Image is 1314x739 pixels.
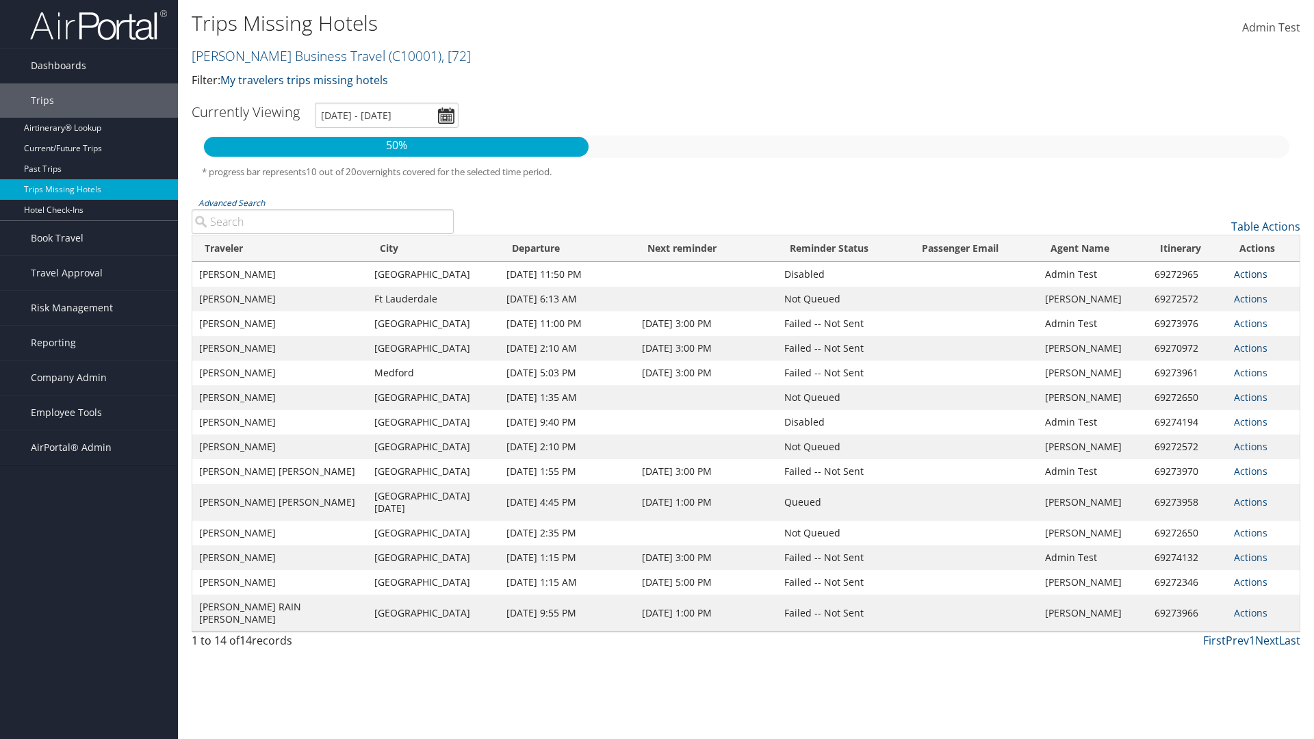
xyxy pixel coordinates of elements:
span: Admin Test [1242,20,1300,35]
a: Actions [1234,465,1267,478]
td: [DATE] 11:50 PM [500,262,635,287]
th: Next reminder [635,235,777,262]
td: [DATE] 3:00 PM [635,336,777,361]
td: [PERSON_NAME] [1038,595,1147,632]
td: Medford [368,361,500,385]
td: 69273976 [1148,311,1227,336]
td: Admin Test [1038,459,1147,484]
td: [PERSON_NAME] [1038,336,1147,361]
td: Disabled [777,262,910,287]
td: [PERSON_NAME] [192,287,368,311]
td: 69270972 [1148,336,1227,361]
span: Company Admin [31,361,107,395]
td: [PERSON_NAME] [192,262,368,287]
td: [PERSON_NAME] [192,545,368,570]
td: [DATE] 3:00 PM [635,459,777,484]
td: Failed -- Not Sent [777,311,910,336]
th: Departure: activate to sort column ascending [500,235,635,262]
a: Actions [1234,495,1267,508]
td: [GEOGRAPHIC_DATA] [368,459,500,484]
td: [PERSON_NAME] [192,570,368,595]
a: Actions [1234,366,1267,379]
input: [DATE] - [DATE] [315,103,459,128]
td: [GEOGRAPHIC_DATA] [368,385,500,410]
img: airportal-logo.png [30,9,167,41]
a: First [1203,633,1226,648]
td: 69272572 [1148,287,1227,311]
td: [GEOGRAPHIC_DATA] [368,570,500,595]
span: Trips [31,83,54,118]
td: [GEOGRAPHIC_DATA] [368,410,500,435]
td: [DATE] 4:45 PM [500,484,635,521]
span: Employee Tools [31,396,102,430]
td: [PERSON_NAME] [192,385,368,410]
td: Failed -- Not Sent [777,336,910,361]
td: [DATE] 1:00 PM [635,595,777,632]
td: [PERSON_NAME] [192,410,368,435]
td: Failed -- Not Sent [777,459,910,484]
td: 69272650 [1148,385,1227,410]
p: 50% [204,137,589,155]
span: Reporting [31,326,76,360]
td: [PERSON_NAME] [192,361,368,385]
span: , [ 72 ] [441,47,471,65]
td: [PERSON_NAME] [1038,435,1147,459]
td: 69273966 [1148,595,1227,632]
a: Actions [1234,606,1267,619]
span: 10 out of 20 [306,166,357,178]
td: [DATE] 2:10 AM [500,336,635,361]
input: Advanced Search [192,209,454,234]
td: [DATE] 6:13 AM [500,287,635,311]
a: Actions [1234,268,1267,281]
a: Actions [1234,292,1267,305]
td: 69272965 [1148,262,1227,287]
h5: * progress bar represents overnights covered for the selected time period. [202,166,1290,179]
td: [GEOGRAPHIC_DATA] [368,435,500,459]
p: Filter: [192,72,931,90]
span: AirPortal® Admin [31,430,112,465]
th: Agent Name [1038,235,1147,262]
td: [DATE] 1:15 PM [500,545,635,570]
a: Advanced Search [198,197,265,209]
span: Book Travel [31,221,83,255]
td: [GEOGRAPHIC_DATA] [368,521,500,545]
a: Actions [1234,391,1267,404]
td: [PERSON_NAME] [192,311,368,336]
th: Reminder Status [777,235,910,262]
td: [DATE] 2:35 PM [500,521,635,545]
td: [DATE] 3:00 PM [635,361,777,385]
td: Disabled [777,410,910,435]
td: [DATE] 5:03 PM [500,361,635,385]
td: [DATE] 3:00 PM [635,545,777,570]
td: [DATE] 1:15 AM [500,570,635,595]
td: [DATE] 1:35 AM [500,385,635,410]
span: Risk Management [31,291,113,325]
td: [PERSON_NAME] [1038,484,1147,521]
td: [DATE] 9:40 PM [500,410,635,435]
a: Actions [1234,341,1267,354]
td: 69273958 [1148,484,1227,521]
a: Actions [1234,415,1267,428]
h1: Trips Missing Hotels [192,9,931,38]
a: 1 [1249,633,1255,648]
td: 69274194 [1148,410,1227,435]
td: [GEOGRAPHIC_DATA] [368,595,500,632]
th: Traveler: activate to sort column ascending [192,235,368,262]
a: Actions [1234,440,1267,453]
a: Actions [1234,551,1267,564]
td: [GEOGRAPHIC_DATA] [368,336,500,361]
td: [PERSON_NAME] [192,435,368,459]
span: Travel Approval [31,256,103,290]
span: 14 [240,633,252,648]
a: Actions [1234,317,1267,330]
td: [DATE] 9:55 PM [500,595,635,632]
td: 69274132 [1148,545,1227,570]
span: Dashboards [31,49,86,83]
a: My travelers trips missing hotels [220,73,388,88]
td: [PERSON_NAME] [1038,570,1147,595]
td: 69272346 [1148,570,1227,595]
td: [DATE] 5:00 PM [635,570,777,595]
td: [DATE] 11:00 PM [500,311,635,336]
td: 69272650 [1148,521,1227,545]
th: Passenger Email: activate to sort column ascending [910,235,1038,262]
